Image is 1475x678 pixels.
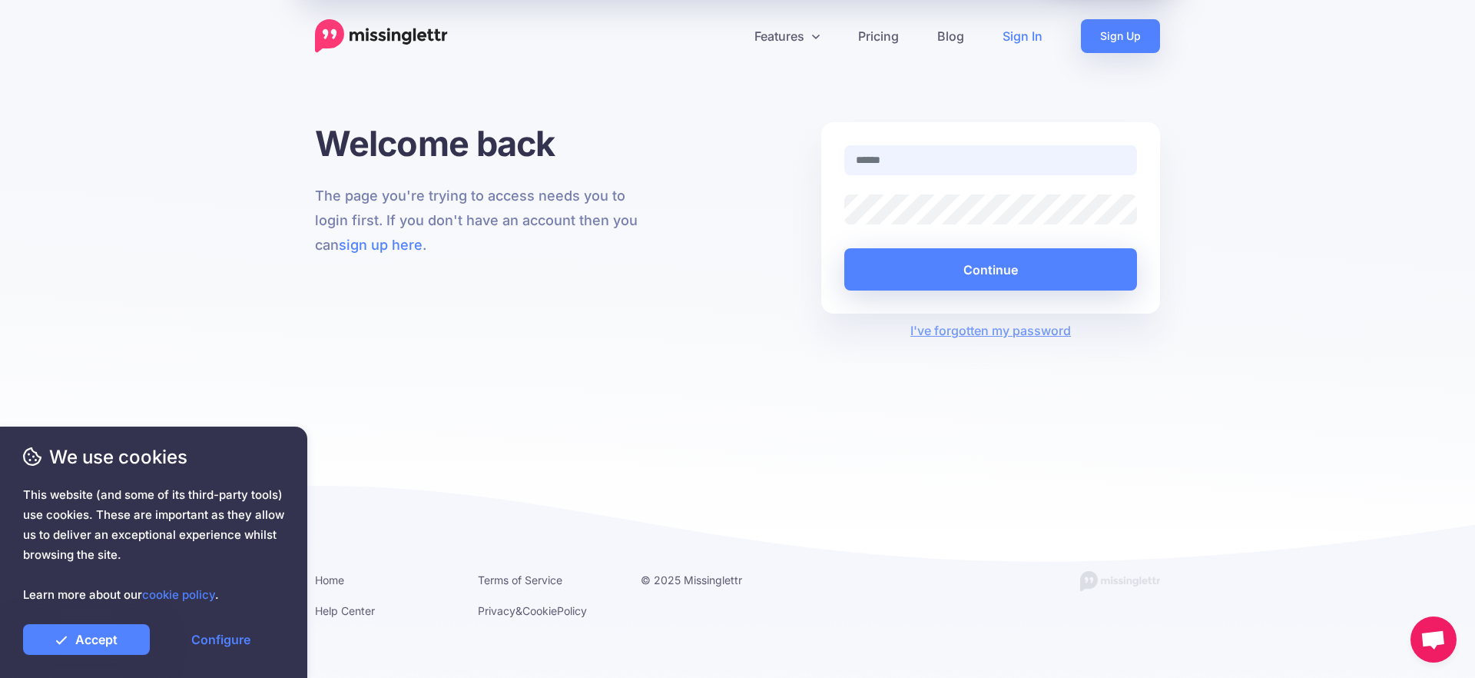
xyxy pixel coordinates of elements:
a: Sign Up [1081,19,1160,53]
span: This website (and some of its third-party tools) use cookies. These are important as they allow u... [23,485,284,605]
a: Pricing [839,19,918,53]
a: sign up here [339,237,423,253]
div: Open chat [1410,617,1457,663]
a: cookie policy [142,587,215,602]
a: Help Center [315,604,375,617]
a: Features [735,19,839,53]
a: Terms of Service [478,573,562,587]
h1: Welcome back [315,122,654,165]
li: & Policy [478,601,618,620]
a: I've forgotten my password [910,323,1071,338]
a: Privacy [478,604,515,617]
a: Blog [918,19,983,53]
a: Home [315,573,344,587]
span: We use cookies [23,444,284,470]
li: © 2025 Missinglettr [641,570,781,590]
button: Continue [844,248,1137,291]
a: Cookie [522,604,557,617]
a: Sign In [983,19,1062,53]
a: Accept [23,624,150,655]
a: Configure [157,624,284,655]
p: The page you're trying to access needs you to login first. If you don't have an account then you ... [315,184,654,258]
